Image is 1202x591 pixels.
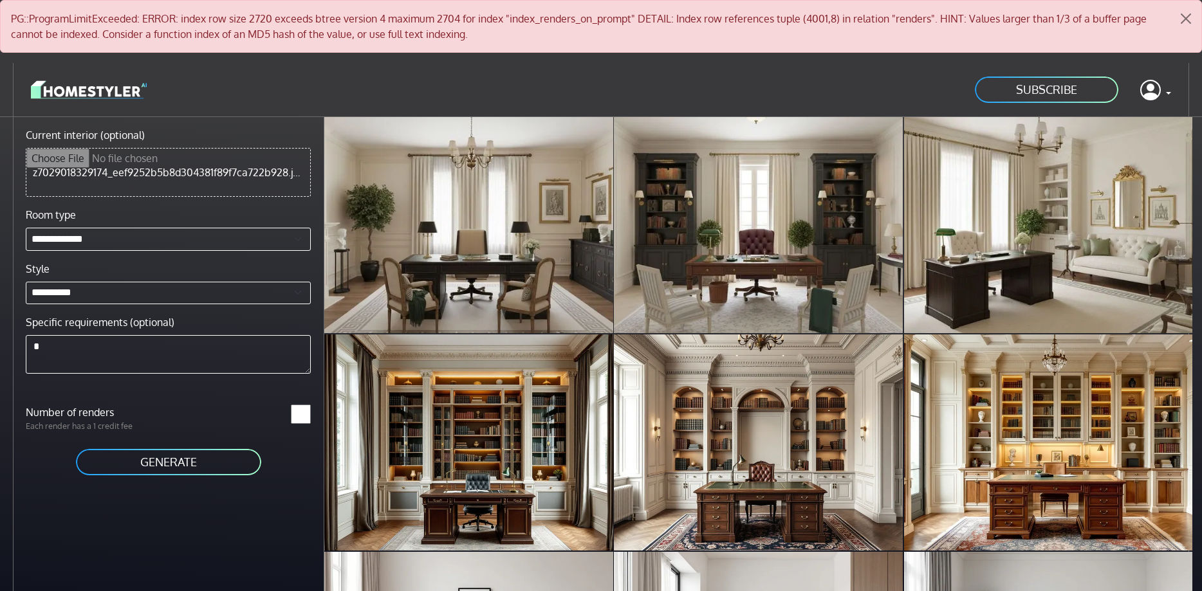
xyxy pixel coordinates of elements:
label: Specific requirements (optional) [26,314,174,330]
label: Current interior (optional) [26,127,145,143]
button: GENERATE [75,448,263,477]
a: SUBSCRIBE [974,75,1120,104]
p: Each render has a 1 credit fee [18,420,169,432]
img: logo-3de290ba35641baa71223ecac5eacb59cb85b4c7fdf211dc9aaecaaee71ea2f8.svg [31,78,147,101]
label: Style [26,261,50,277]
label: Number of renders [18,405,169,420]
button: Close [1170,1,1201,37]
label: Room type [26,207,76,223]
